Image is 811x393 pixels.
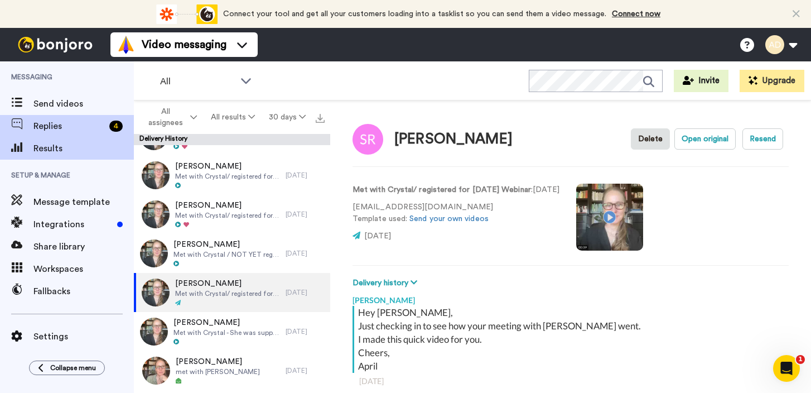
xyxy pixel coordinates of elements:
[353,184,559,196] p: : [DATE]
[358,306,786,373] div: Hey [PERSON_NAME], Just checking in to see how your meeting with [PERSON_NAME] went. I made this ...
[312,109,328,126] button: Export all results that match these filters now.
[134,234,330,273] a: [PERSON_NAME]Met with Crystal / NOT YET registered for the August webinar yet She attended 2 webi...
[33,262,134,276] span: Workspaces
[175,172,280,181] span: Met with Crystal/ registered for [DATE] Webinar
[286,249,325,258] div: [DATE]
[674,70,728,92] button: Invite
[33,142,134,155] span: Results
[136,102,204,133] button: All assignees
[175,211,280,220] span: Met with Crystal/ registered for [DATE] Webinar
[33,97,134,111] span: Send videos
[109,121,123,132] div: 4
[286,288,325,297] div: [DATE]
[142,161,170,189] img: e1033602-aaf7-4bd8-b466-40333138f4f0-thumb.jpg
[286,327,325,336] div: [DATE]
[286,210,325,219] div: [DATE]
[316,114,325,123] img: export.svg
[353,186,531,194] strong: Met with Crystal/ registered for [DATE] Webinar
[117,36,135,54] img: vm-color.svg
[29,361,105,375] button: Collapse menu
[140,239,168,267] img: 6fbdb0ea-c581-41b1-a55d-85e09fbdf2a0-thumb.jpg
[204,107,262,127] button: All results
[742,128,783,150] button: Resend
[353,202,559,225] p: [EMAIL_ADDRESS][DOMAIN_NAME] Template used:
[173,250,280,259] span: Met with Crystal / NOT YET registered for the August webinar yet She attended 2 webinars in the p...
[773,355,800,382] iframe: Intercom live chat
[359,376,782,387] div: [DATE]
[33,218,113,231] span: Integrations
[176,356,260,367] span: [PERSON_NAME]
[134,156,330,195] a: [PERSON_NAME]Met with Crystal/ registered for [DATE] Webinar[DATE]
[160,75,235,88] span: All
[50,363,96,372] span: Collapse menu
[631,128,670,150] button: Delete
[286,171,325,180] div: [DATE]
[134,273,330,312] a: [PERSON_NAME]Met with Crystal/ registered for [DATE] Webinar[DATE]
[134,312,330,351] a: [PERSON_NAME]Met with Crystal - She was supposed to have the FITO call with you but switched over...
[262,107,312,127] button: 30 days
[33,195,134,209] span: Message template
[173,239,280,250] span: [PERSON_NAME]
[33,330,134,343] span: Settings
[142,357,170,385] img: 7dcbd616-8f7b-49eb-ae16-405e58b533a9-thumb.jpg
[612,10,660,18] a: Connect now
[353,289,789,306] div: [PERSON_NAME]
[173,328,280,337] span: Met with Crystal - She was supposed to have the FITO call with you but switched over to Crystal (...
[173,317,280,328] span: [PERSON_NAME]
[140,318,168,346] img: d54e5830-8377-4b70-999b-61ebe7063896-thumb.jpg
[353,124,383,155] img: Image of Saarita Rainey
[286,366,325,375] div: [DATE]
[33,119,105,133] span: Replies
[134,351,330,390] a: [PERSON_NAME]met with [PERSON_NAME][DATE]
[142,200,170,228] img: 0bb6e92c-419f-492b-83d4-77c7bea67765-thumb.jpg
[364,232,391,240] span: [DATE]
[33,285,134,298] span: Fallbacks
[143,106,188,128] span: All assignees
[33,240,134,253] span: Share library
[156,4,218,24] div: animation
[142,279,170,306] img: d24431a9-c8dc-4ceb-accd-bb1043af2b7f-thumb.jpg
[175,200,280,211] span: [PERSON_NAME]
[353,277,421,289] button: Delivery history
[175,278,280,289] span: [PERSON_NAME]
[740,70,804,92] button: Upgrade
[142,37,226,52] span: Video messaging
[134,134,330,145] div: Delivery History
[175,161,280,172] span: [PERSON_NAME]
[223,10,606,18] span: Connect your tool and get all your customers loading into a tasklist so you can send them a video...
[175,289,280,298] span: Met with Crystal/ registered for [DATE] Webinar
[176,367,260,376] span: met with [PERSON_NAME]
[13,37,97,52] img: bj-logo-header-white.svg
[674,128,736,150] button: Open original
[796,355,805,364] span: 1
[134,195,330,234] a: [PERSON_NAME]Met with Crystal/ registered for [DATE] Webinar[DATE]
[394,131,513,147] div: [PERSON_NAME]
[409,215,489,223] a: Send your own videos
